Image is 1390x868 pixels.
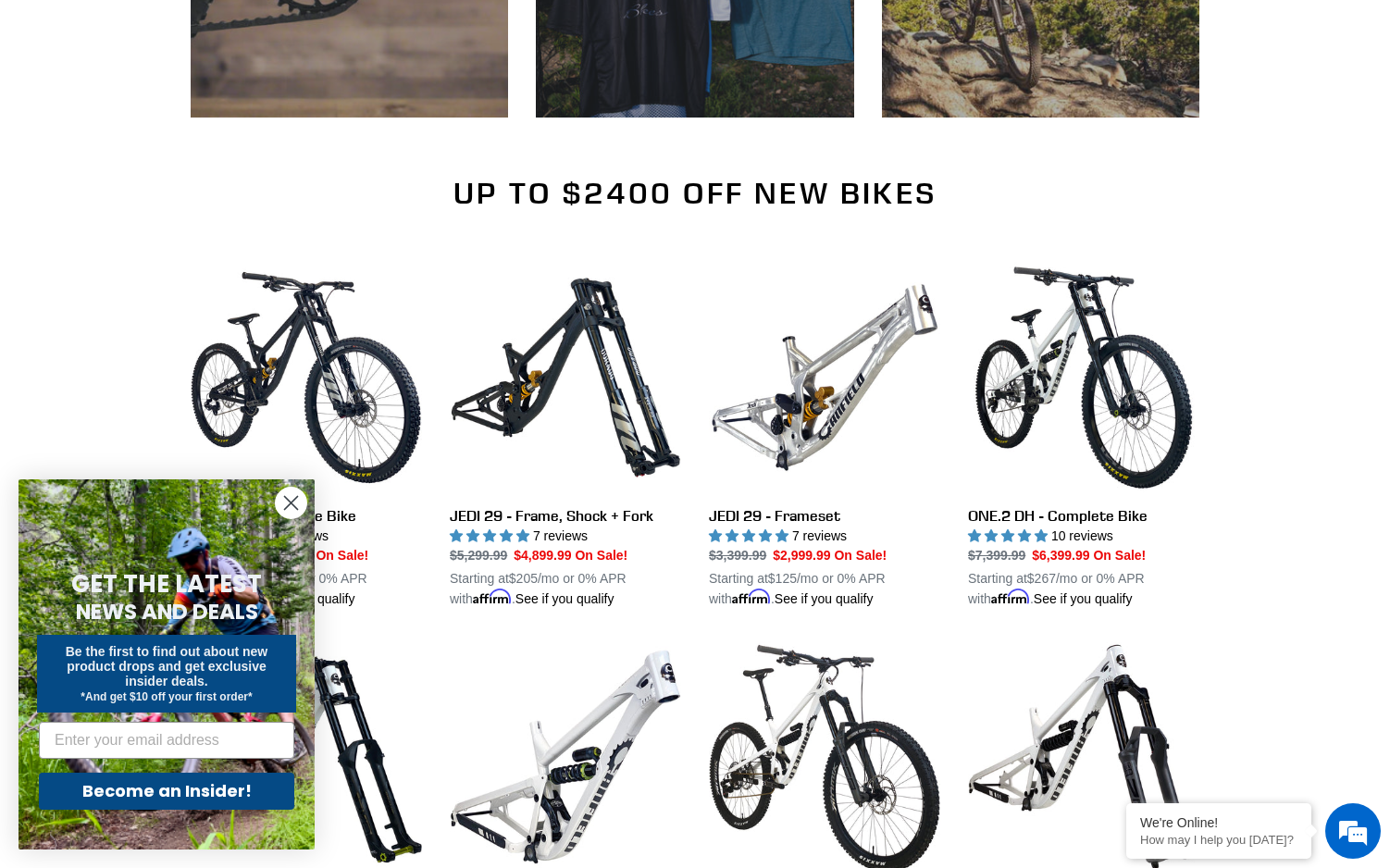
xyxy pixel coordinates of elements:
[107,233,255,420] span: We're online!
[304,9,348,54] div: Minimize live chat window
[124,104,339,128] div: Chat with us now
[66,644,268,688] span: Be the first to find out about new product drops and get exclusive insider deals.
[1140,815,1297,830] div: We're Online!
[1140,833,1297,847] p: How may I help you today?
[76,597,258,626] span: NEWS AND DEALS
[81,690,252,703] span: *And get $10 off your first order*
[191,176,1199,211] h2: Up to $2400 Off New Bikes
[275,487,307,519] button: Close dialog
[39,773,294,810] button: Become an Insider!
[39,722,294,759] input: Enter your email address
[9,505,353,570] textarea: Type your message and hit 'Enter'
[20,102,48,130] div: Navigation go back
[59,93,105,139] img: d_696896380_company_1647369064580_696896380
[71,567,262,601] span: GET THE LATEST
